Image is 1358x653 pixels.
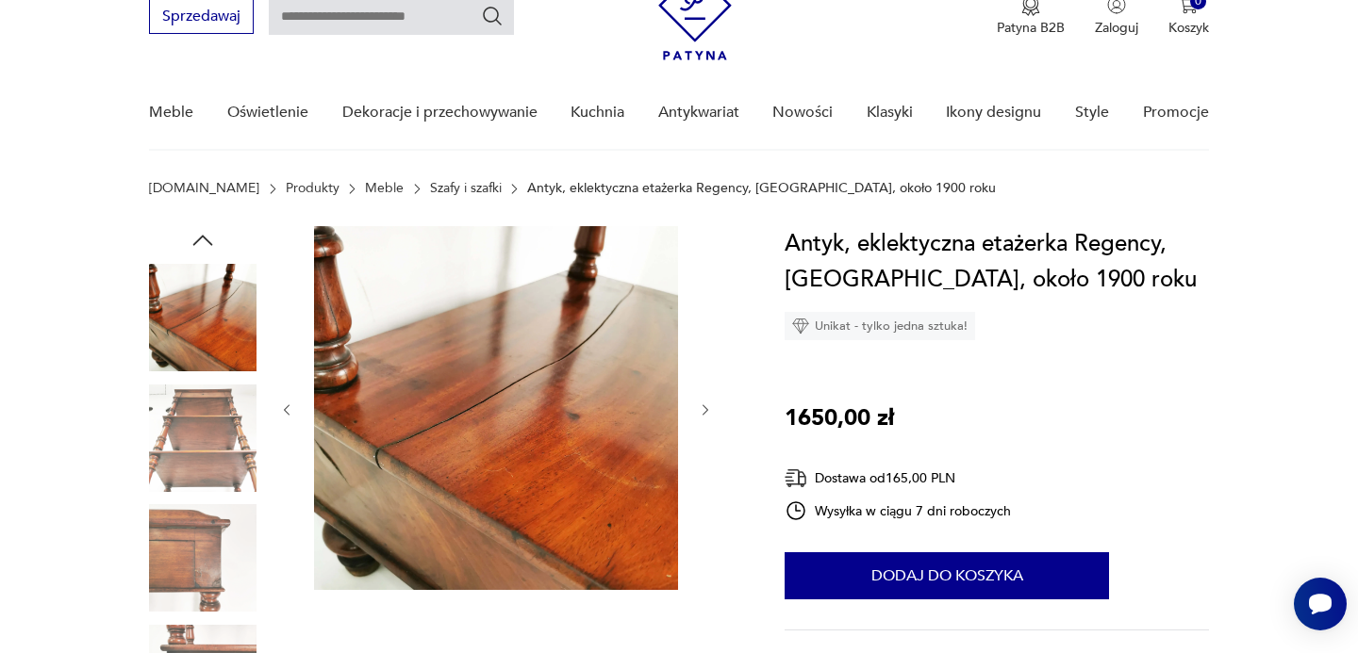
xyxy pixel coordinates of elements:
p: Koszyk [1168,19,1209,37]
a: Nowości [772,76,833,149]
div: Wysyłka w ciągu 7 dni roboczych [785,499,1011,522]
a: Produkty [286,181,339,196]
a: Klasyki [867,76,913,149]
p: Antyk, eklektyczna etażerka Regency, [GEOGRAPHIC_DATA], około 1900 roku [527,181,996,196]
iframe: Smartsupp widget button [1294,578,1347,630]
img: Ikona diamentu [792,318,809,335]
a: Oświetlenie [227,76,308,149]
a: Dekoracje i przechowywanie [342,76,538,149]
img: Zdjęcie produktu Antyk, eklektyczna etażerka Regency, Anglia, około 1900 roku [314,226,678,590]
a: Ikony designu [946,76,1041,149]
a: Meble [365,181,404,196]
img: Zdjęcie produktu Antyk, eklektyczna etażerka Regency, Anglia, około 1900 roku [149,504,257,612]
a: Style [1075,76,1109,149]
p: Zaloguj [1095,19,1138,37]
a: [DOMAIN_NAME] [149,181,259,196]
div: Unikat - tylko jedna sztuka! [785,312,975,340]
p: Patyna B2B [997,19,1065,37]
a: Meble [149,76,193,149]
h1: Antyk, eklektyczna etażerka Regency, [GEOGRAPHIC_DATA], około 1900 roku [785,226,1208,298]
p: 1650,00 zł [785,400,894,436]
a: Promocje [1143,76,1209,149]
a: Szafy i szafki [430,181,502,196]
a: Antykwariat [658,76,739,149]
img: Zdjęcie produktu Antyk, eklektyczna etażerka Regency, Anglia, około 1900 roku [149,264,257,371]
button: Dodaj do koszyka [785,552,1109,599]
a: Sprzedawaj [149,11,254,24]
a: Kuchnia [571,76,624,149]
img: Zdjęcie produktu Antyk, eklektyczna etażerka Regency, Anglia, około 1900 roku [149,384,257,492]
button: Szukaj [481,5,504,27]
img: Ikona dostawy [785,466,807,490]
div: Dostawa od 165,00 PLN [785,466,1011,490]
